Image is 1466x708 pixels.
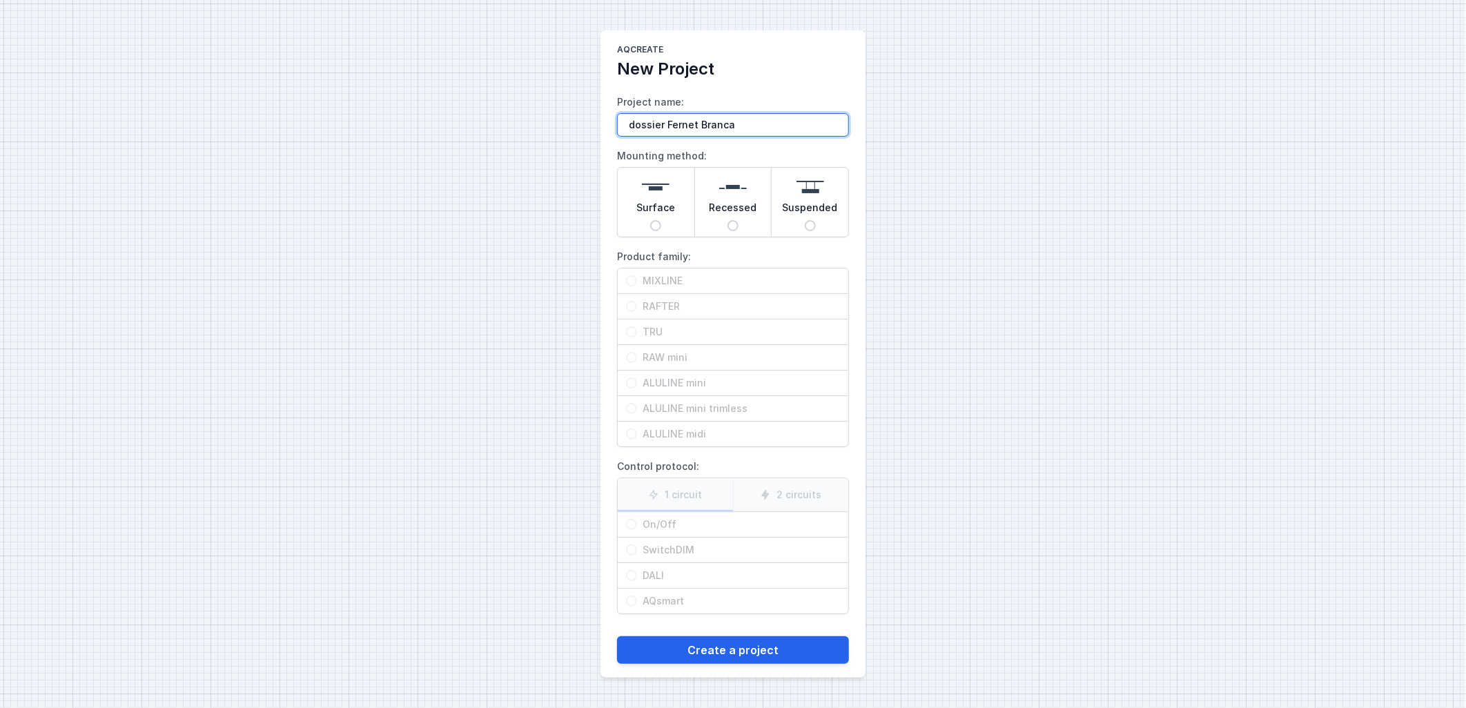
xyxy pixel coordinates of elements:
[636,201,675,220] span: Surface
[796,173,824,201] img: suspended.svg
[710,201,757,220] span: Recessed
[617,636,849,664] button: Create a project
[617,246,849,447] label: Product family:
[617,145,849,237] label: Mounting method:
[617,58,849,80] h2: New Project
[805,220,816,231] input: Suspended
[719,173,747,201] img: recessed.svg
[727,220,739,231] input: Recessed
[650,220,661,231] input: Surface
[617,113,849,137] input: Project name:
[617,91,849,137] label: Project name:
[617,455,849,614] label: Control protocol:
[617,44,849,58] h1: AQcreate
[642,173,670,201] img: surface.svg
[783,201,838,220] span: Suspended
